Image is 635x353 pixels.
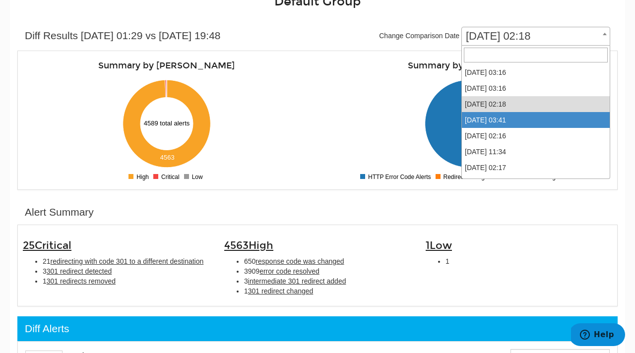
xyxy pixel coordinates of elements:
[47,277,116,285] span: 301 redirects removed
[379,32,459,40] span: Change Comparison Date
[445,256,612,266] li: 1
[461,27,610,46] span: 03/03/2025 02:18
[244,256,411,266] li: 650
[255,257,344,265] span: response code was changed
[23,61,310,70] h4: Summary by [PERSON_NAME]
[43,276,209,286] li: 1
[325,61,612,70] h4: Summary by Alert Category
[25,205,94,220] div: Alert Summary
[248,287,314,295] span: 301 redirect changed
[426,239,452,252] span: 1
[35,239,71,252] span: Critical
[462,128,610,144] li: [DATE] 02:16
[259,267,319,275] span: error code resolved
[25,321,69,336] div: Diff Alerts
[248,277,346,285] span: intermediate 301 redirect added
[23,239,71,252] span: 25
[430,239,452,252] span: Low
[462,112,610,128] li: [DATE] 03:41
[249,239,273,252] span: High
[43,256,209,266] li: 21
[462,80,610,96] li: [DATE] 03:16
[244,266,411,276] li: 3909
[244,276,411,286] li: 3
[462,160,610,176] li: [DATE] 02:17
[224,239,273,252] span: 4563
[244,286,411,296] li: 1
[144,119,190,127] text: 4589 total alerts
[43,266,209,276] li: 3
[462,29,610,43] span: 03/03/2025 02:18
[462,176,610,191] li: [DATE] 02:14
[462,144,610,160] li: [DATE] 11:34
[462,64,610,80] li: [DATE] 03:16
[25,28,221,43] div: Diff Results [DATE] 01:29 vs [DATE] 19:48
[47,267,112,275] span: 301 redirect detected
[462,96,610,112] li: [DATE] 02:18
[571,323,625,348] iframe: Opens a widget where you can find more information
[51,257,204,265] span: redirecting with code 301 to a different destination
